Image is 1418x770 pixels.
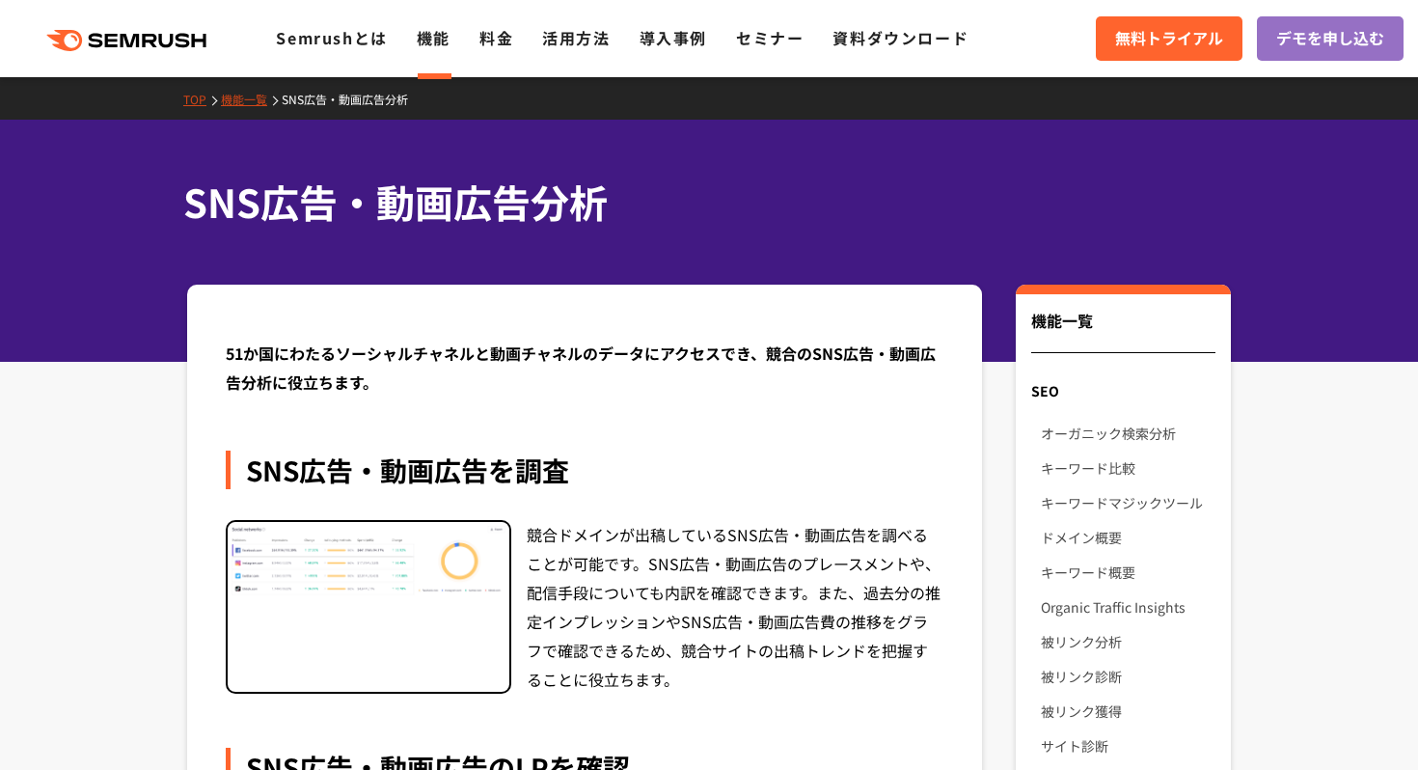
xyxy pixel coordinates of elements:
[417,26,450,49] a: 機能
[1115,26,1223,51] span: 無料トライアル
[183,91,221,107] a: TOP
[542,26,610,49] a: 活用方法
[1041,729,1215,763] a: サイト診断
[226,339,943,397] div: 51か国にわたるソーシャルチャネルと動画チャネルのデータにアクセスでき、競合のSNS広告・動画広告分析に役立ちます。
[1041,555,1215,590] a: キーワード概要
[1041,590,1215,624] a: Organic Traffic Insights
[276,26,387,49] a: Semrushとは
[1096,16,1242,61] a: 無料トライアル
[479,26,513,49] a: 料金
[527,520,943,694] div: 競合ドメインが出稿しているSNS広告・動画広告を調べることが可能です。SNS広告・動画広告のプレースメントや、配信手段についても内訳を確認できます。また、過去分の推定インプレッションやSNS広告...
[221,91,282,107] a: 機能一覧
[1016,373,1231,408] div: SEO
[640,26,707,49] a: 導入事例
[1041,451,1215,485] a: キーワード比較
[183,174,1215,231] h1: SNS広告・動画広告分析
[228,522,509,606] img: SNS広告・動画広告を調査
[832,26,968,49] a: 資料ダウンロード
[1041,485,1215,520] a: キーワードマジックツール
[1041,694,1215,729] a: 被リンク獲得
[736,26,804,49] a: セミナー
[1257,16,1404,61] a: デモを申し込む
[226,451,943,489] div: SNS広告・動画広告を調査
[1041,520,1215,555] a: ドメイン概要
[1031,309,1215,353] div: 機能一覧
[1041,416,1215,451] a: オーガニック検索分析
[1276,26,1384,51] span: デモを申し込む
[282,91,423,107] a: SNS広告・動画広告分析
[1041,624,1215,659] a: 被リンク分析
[1041,659,1215,694] a: 被リンク診断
